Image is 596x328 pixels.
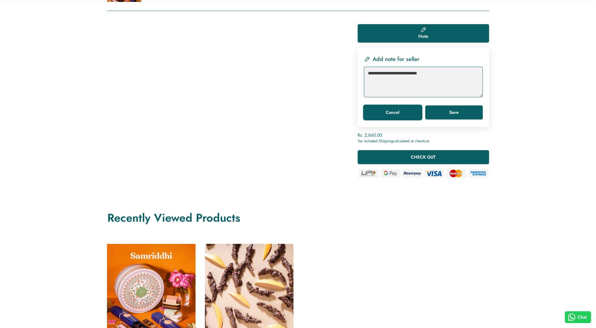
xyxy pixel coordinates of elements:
a: Shipping [379,138,393,144]
span: Add note for seller [373,55,420,63]
span: Chat [578,314,587,320]
span: CHECK OUT [411,154,436,160]
button: Cancel [364,105,421,119]
span: Note [418,33,428,40]
button: Chat [565,311,591,323]
img: Trust secure badge [358,168,489,179]
div: Tax included. calculated at checkout. [358,139,489,144]
button: CHECK OUT [358,150,489,164]
div: Rs. 2,860.00 [358,132,489,139]
button: Save [425,105,483,119]
h2: Recently Viewed Products [107,210,489,225]
button: Note [358,24,489,43]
